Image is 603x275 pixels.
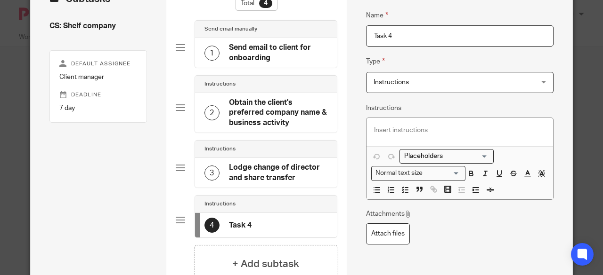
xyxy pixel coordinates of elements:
input: Search for option [401,151,488,161]
h4: Lodge change of director and share transfer [229,163,327,183]
span: Instructions [374,79,409,86]
div: Search for option [399,149,494,164]
h4: Send email manually [204,25,257,33]
div: Placeholders [399,149,494,164]
h4: Task 4 [229,220,252,230]
h4: + Add subtask [232,257,299,271]
p: 7 day [59,103,137,113]
label: Name [366,10,388,21]
p: Client manager [59,72,137,82]
div: 2 [204,105,220,120]
div: Search for option [371,166,465,181]
h4: Send email to client for onboarding [229,43,327,63]
p: Default assignee [59,60,137,68]
input: Search for option [426,168,460,178]
label: Attach files [366,223,410,244]
span: Normal text size [374,168,425,178]
h4: CS: Shelf company [49,21,147,31]
h4: Instructions [204,80,236,88]
h4: Obtain the client's preferred company name & business activity [229,98,327,128]
div: Text styles [371,166,465,181]
div: 1 [204,46,220,61]
p: Deadline [59,91,137,99]
label: Type [366,56,385,67]
div: 3 [204,165,220,181]
p: Attachments [366,209,412,219]
h4: Instructions [204,145,236,153]
label: Instructions [366,103,401,113]
div: 4 [204,218,220,233]
h4: Instructions [204,200,236,208]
